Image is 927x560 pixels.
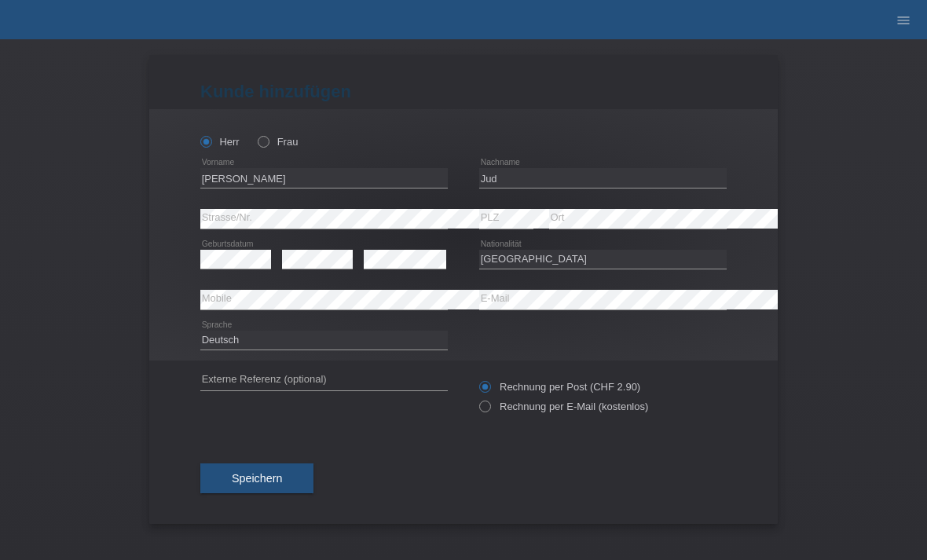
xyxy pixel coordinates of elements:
[479,401,648,412] label: Rechnung per E-Mail (kostenlos)
[479,381,640,393] label: Rechnung per Post (CHF 2.90)
[200,136,211,146] input: Herr
[232,472,282,485] span: Speichern
[896,13,911,28] i: menu
[200,82,727,101] h1: Kunde hinzufügen
[479,401,489,420] input: Rechnung per E-Mail (kostenlos)
[258,136,268,146] input: Frau
[200,463,313,493] button: Speichern
[200,136,240,148] label: Herr
[258,136,298,148] label: Frau
[888,15,919,24] a: menu
[479,381,489,401] input: Rechnung per Post (CHF 2.90)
